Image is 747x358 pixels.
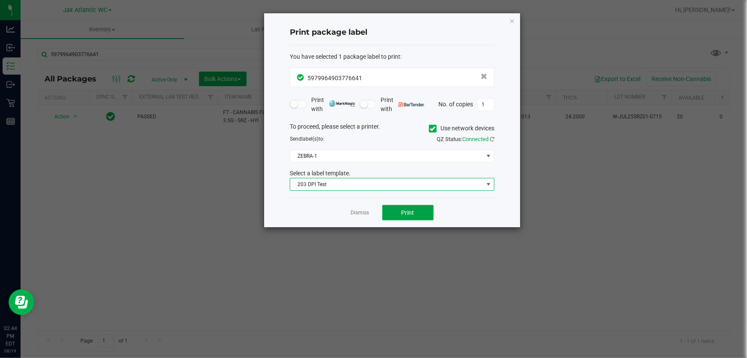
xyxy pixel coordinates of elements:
[307,75,362,81] span: 5979964903776641
[290,150,483,162] span: ZEBRA-1
[399,102,425,107] img: bartender.png
[311,96,355,114] span: Print with
[290,52,494,61] div: :
[462,136,488,142] span: Connected
[297,73,305,82] span: In Sync
[301,136,318,142] span: label(s)
[429,124,494,133] label: Use network devices
[437,136,494,142] span: QZ Status:
[438,100,473,107] span: No. of copies
[290,53,400,60] span: You have selected 1 package label to print
[9,289,34,315] iframe: Resource center
[402,209,414,216] span: Print
[381,96,425,114] span: Print with
[329,100,355,107] img: mark_magic_cybra.png
[290,136,324,142] span: Send to:
[351,209,369,217] a: Dismiss
[283,169,501,178] div: Select a label template.
[290,27,494,38] h4: Print package label
[382,205,434,220] button: Print
[290,178,483,190] span: 203 DPI Test
[283,122,501,135] div: To proceed, please select a printer.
